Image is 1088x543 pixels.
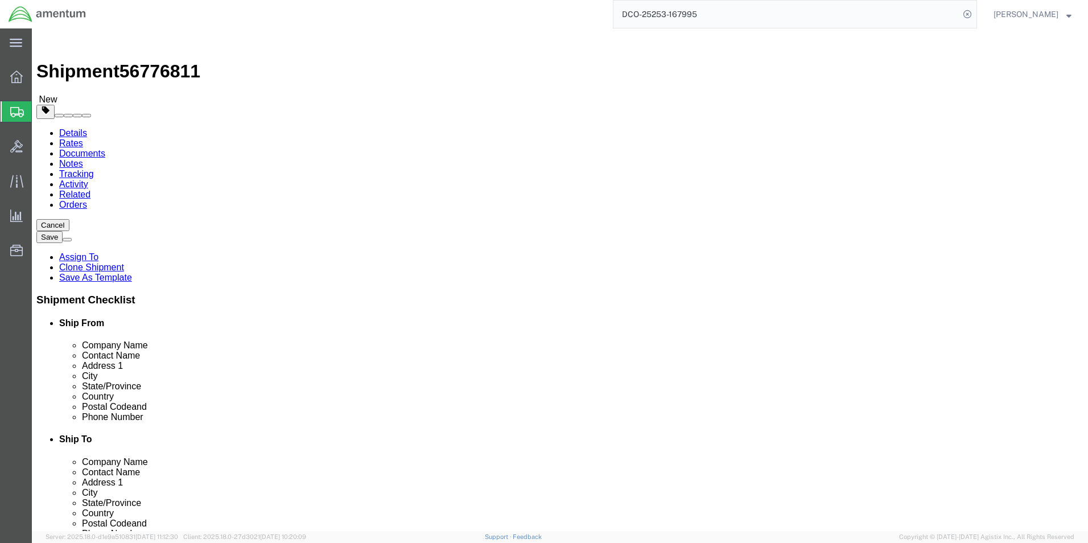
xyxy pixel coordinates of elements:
span: Client: 2025.18.0-27d3021 [183,533,306,540]
span: [DATE] 11:12:30 [135,533,178,540]
button: [PERSON_NAME] [993,7,1072,21]
a: Support [485,533,513,540]
a: Feedback [513,533,542,540]
input: Search for shipment number, reference number [613,1,959,28]
iframe: FS Legacy Container [32,28,1088,531]
span: [DATE] 10:20:09 [260,533,306,540]
span: Andrew Carl [994,8,1058,20]
span: Server: 2025.18.0-d1e9a510831 [46,533,178,540]
img: logo [8,6,86,23]
span: Copyright © [DATE]-[DATE] Agistix Inc., All Rights Reserved [899,532,1074,542]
